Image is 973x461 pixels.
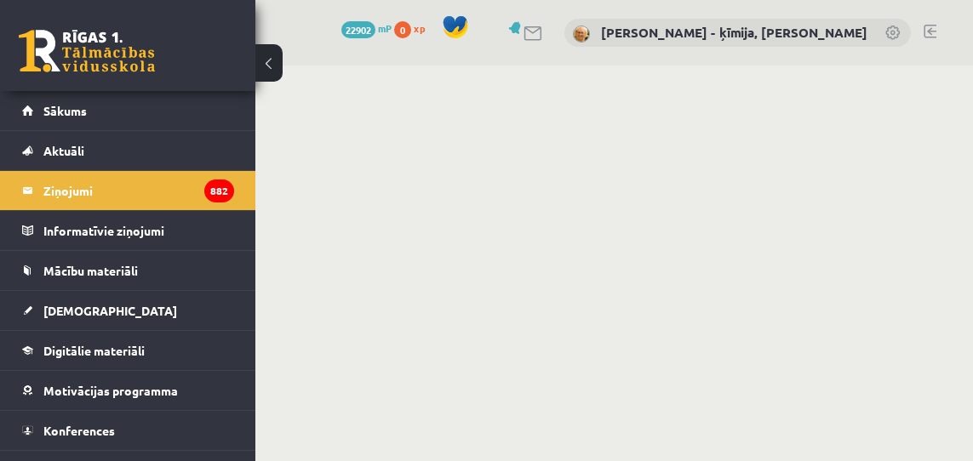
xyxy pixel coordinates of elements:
a: Informatīvie ziņojumi [22,211,234,250]
a: Mācību materiāli [22,251,234,290]
span: Konferences [43,423,115,438]
a: Rīgas 1. Tālmācības vidusskola [19,30,155,72]
span: Sākums [43,103,87,118]
a: [PERSON_NAME] - ķīmija, [PERSON_NAME] [601,24,867,41]
span: xp [414,21,425,35]
a: Sākums [22,91,234,130]
a: Digitālie materiāli [22,331,234,370]
a: Motivācijas programma [22,371,234,410]
legend: Ziņojumi [43,171,234,210]
span: Aktuāli [43,143,84,158]
span: Digitālie materiāli [43,343,145,358]
i: 882 [204,179,234,202]
a: 0 xp [394,21,433,35]
legend: Informatīvie ziņojumi [43,211,234,250]
a: Konferences [22,411,234,450]
span: Mācību materiāli [43,263,138,278]
a: [DEMOGRAPHIC_DATA] [22,291,234,330]
span: Motivācijas programma [43,383,178,398]
span: 22902 [341,21,375,38]
img: Dzintra Birska - ķīmija, ķīmija II [573,26,590,43]
span: mP [378,21,392,35]
a: Ziņojumi882 [22,171,234,210]
a: 22902 mP [341,21,392,35]
span: [DEMOGRAPHIC_DATA] [43,303,177,318]
span: 0 [394,21,411,38]
a: Aktuāli [22,131,234,170]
